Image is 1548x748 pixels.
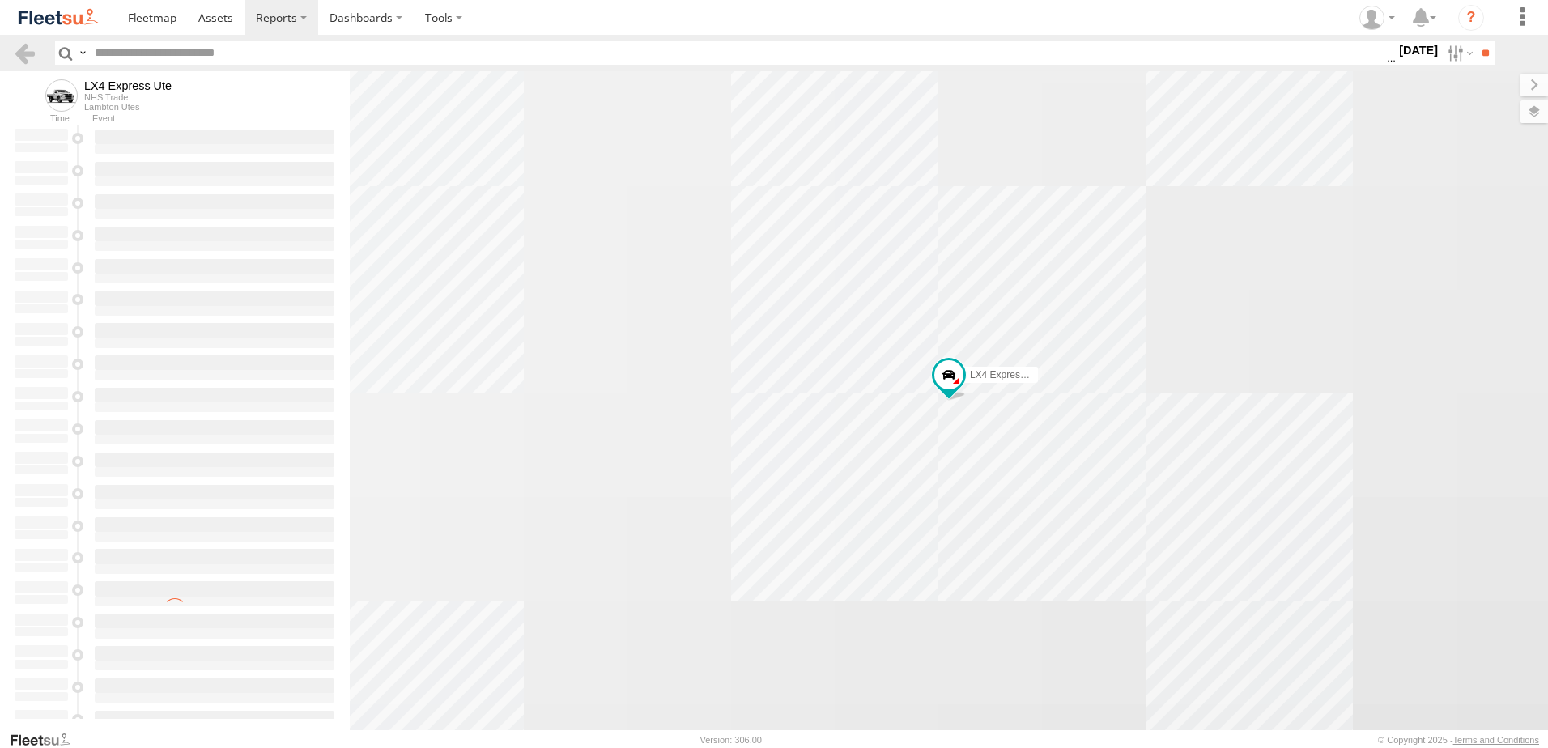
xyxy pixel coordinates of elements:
a: Back to previous Page [13,41,36,65]
div: Version: 306.00 [700,735,762,745]
div: Event [92,115,350,123]
a: Terms and Conditions [1453,735,1539,745]
div: Time [13,115,70,123]
i: ? [1458,5,1484,31]
a: Visit our Website [9,732,83,748]
label: Search Filter Options [1441,41,1476,65]
img: fleetsu-logo-horizontal.svg [16,6,100,28]
label: Search Query [76,41,89,65]
div: NHS Trade [84,92,172,102]
div: © Copyright 2025 - [1378,735,1539,745]
label: [DATE] [1396,41,1441,59]
span: LX4 Express Ute [970,369,1043,380]
div: Kelley Adamson [1354,6,1401,30]
div: LX4 Express Ute - View Asset History [84,79,172,92]
div: Lambton Utes [84,102,172,112]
